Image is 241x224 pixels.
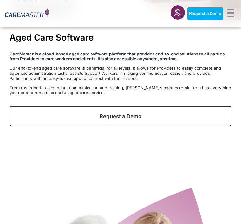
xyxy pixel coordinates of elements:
span: Our end-to-end aged care software is beneficial for all levels. It allows for Providers to easily... [10,66,221,80]
a: Request a Demo [10,106,231,126]
span: From rostering to accounting, communication and training, [PERSON_NAME]’s aged care platform has ... [10,85,231,95]
a: Request a Demo [187,7,223,20]
span: Request a Demo [189,11,221,16]
div: Menu Toggle [225,7,237,20]
h1: Aged Care Software [10,33,231,43]
img: CareMaster Logo [5,9,49,19]
strong: CareMaster is a cloud-based aged care software platform that provides end-to-end solutions to all... [10,51,226,61]
span: Request a Demo [100,113,141,119]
